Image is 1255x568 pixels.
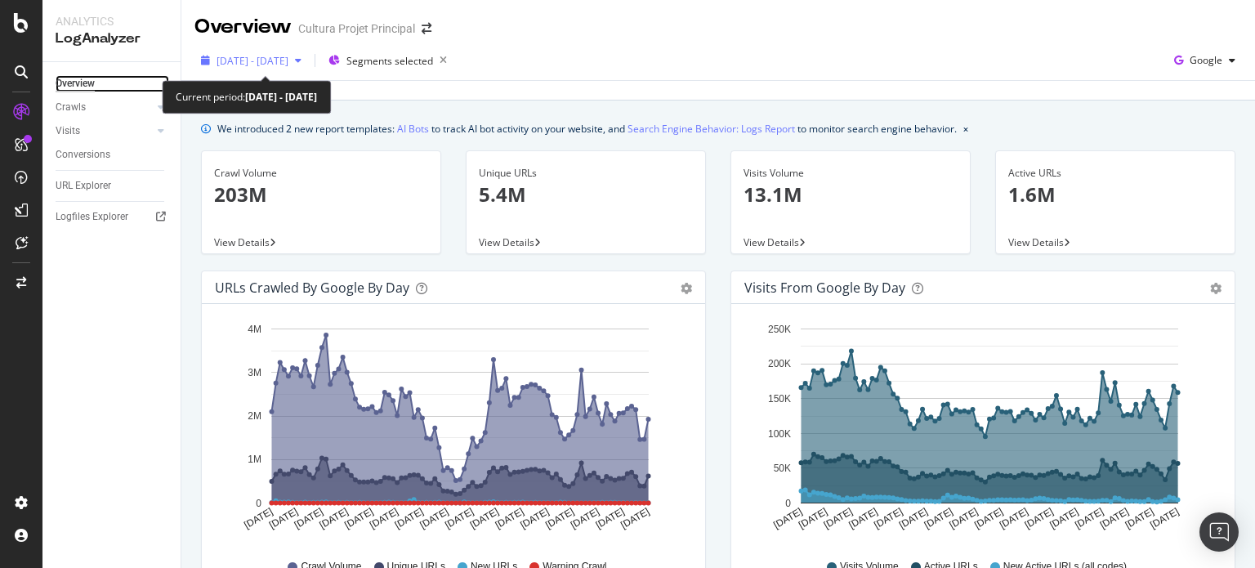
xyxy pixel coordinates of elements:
span: View Details [744,235,799,249]
a: Crawls [56,99,153,116]
div: Visits [56,123,80,140]
span: Google [1190,53,1222,67]
text: [DATE] [443,506,476,531]
span: View Details [1008,235,1064,249]
text: [DATE] [393,506,426,531]
span: Segments selected [346,54,433,68]
button: Google [1168,47,1242,74]
div: Unique URLs [479,166,693,181]
text: [DATE] [822,506,855,531]
div: URL Explorer [56,177,111,195]
text: [DATE] [797,506,829,531]
text: 200K [768,359,791,370]
p: 1.6M [1008,181,1222,208]
text: [DATE] [897,506,930,531]
div: Current period: [176,87,317,106]
text: 4M [248,324,261,335]
text: 0 [256,498,261,509]
text: [DATE] [1098,506,1131,531]
span: View Details [214,235,270,249]
text: [DATE] [1073,506,1105,531]
div: We introduced 2 new report templates: to track AI bot activity on your website, and to monitor se... [217,120,957,137]
text: [DATE] [847,506,880,531]
a: Overview [56,75,169,92]
text: 100K [768,428,791,440]
text: [DATE] [267,506,300,531]
a: Conversions [56,146,169,163]
text: [DATE] [948,506,980,531]
text: [DATE] [494,506,526,531]
text: [DATE] [771,506,804,531]
button: [DATE] - [DATE] [194,47,308,74]
text: [DATE] [518,506,551,531]
text: [DATE] [972,506,1005,531]
button: close banner [959,117,972,141]
text: [DATE] [569,506,601,531]
text: [DATE] [468,506,501,531]
a: Search Engine Behavior: Logs Report [627,120,795,137]
text: 150K [768,393,791,405]
text: [DATE] [318,506,351,531]
span: View Details [479,235,534,249]
text: [DATE] [594,506,627,531]
text: [DATE] [998,506,1030,531]
div: Active URLs [1008,166,1222,181]
div: Analytics [56,13,167,29]
text: [DATE] [922,506,955,531]
a: AI Bots [397,120,429,137]
text: [DATE] [293,506,325,531]
svg: A chart. [215,317,686,544]
div: gear [1210,283,1222,294]
div: Cultura Projet Principal [298,20,415,37]
text: [DATE] [418,506,451,531]
div: Visits Volume [744,166,958,181]
text: 50K [774,463,791,474]
div: Overview [56,75,95,92]
div: info banner [201,120,1235,137]
b: [DATE] - [DATE] [245,90,317,104]
a: Visits [56,123,153,140]
div: Open Intercom Messenger [1199,512,1239,552]
text: [DATE] [872,506,904,531]
text: [DATE] [1047,506,1080,531]
text: [DATE] [368,506,400,531]
div: Conversions [56,146,110,163]
text: 250K [768,324,791,335]
div: Crawl Volume [214,166,428,181]
a: Logfiles Explorer [56,208,169,226]
text: [DATE] [1123,506,1156,531]
p: 13.1M [744,181,958,208]
span: [DATE] - [DATE] [217,54,288,68]
text: [DATE] [242,506,275,531]
text: 3M [248,367,261,378]
div: Crawls [56,99,86,116]
text: 1M [248,454,261,466]
div: URLs Crawled by Google by day [215,280,409,296]
text: [DATE] [619,506,651,531]
div: Overview [194,13,292,41]
text: [DATE] [1148,506,1181,531]
text: [DATE] [543,506,576,531]
div: LogAnalyzer [56,29,167,48]
text: [DATE] [1023,506,1056,531]
div: Visits from Google by day [744,280,905,296]
text: 2M [248,410,261,422]
a: URL Explorer [56,177,169,195]
p: 203M [214,181,428,208]
div: gear [681,283,692,294]
p: 5.4M [479,181,693,208]
svg: A chart. [744,317,1216,544]
div: Logfiles Explorer [56,208,128,226]
text: [DATE] [342,506,375,531]
button: Segments selected [322,47,453,74]
div: arrow-right-arrow-left [422,23,431,34]
text: 0 [785,498,791,509]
